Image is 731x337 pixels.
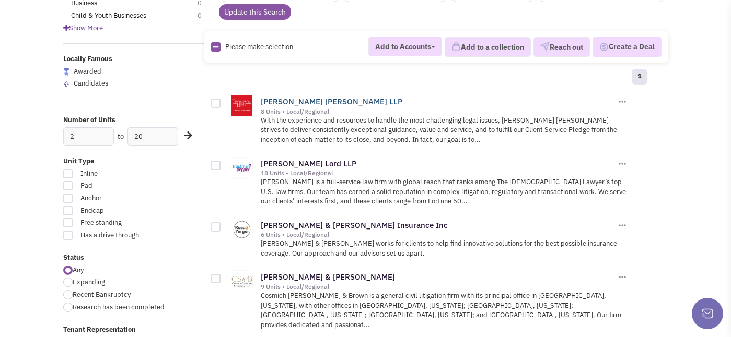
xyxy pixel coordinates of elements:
span: Research has been completed [73,303,165,311]
span: Expanding [73,278,105,286]
label: Tenant Representation [63,325,204,335]
span: Candidates [74,79,108,88]
div: 6 Units • Local/Regional [261,231,616,239]
span: Inline [74,169,161,179]
button: Reach out [533,37,590,57]
label: Unit Type [63,157,204,166]
a: [PERSON_NAME] & [PERSON_NAME] Insurance Inc [261,220,448,230]
p: [PERSON_NAME] & [PERSON_NAME] works for clients to help find innovative solutions for the best po... [261,239,628,258]
label: Locally Famous [63,54,204,64]
img: locallyfamous-upvote.png [63,81,69,87]
span: Awarded [74,67,101,76]
p: [PERSON_NAME] is a full-service law firm with global reach that ranks among The [DEMOGRAPHIC_DATA... [261,177,628,207]
label: to [118,132,124,142]
span: Anchor [74,194,161,203]
label: Number of Units [63,115,204,125]
span: Pad [74,181,161,191]
img: VectorPaper_Plane.png [540,42,550,51]
a: [PERSON_NAME] [PERSON_NAME] LLP [261,97,402,106]
button: Add to a collection [445,37,531,57]
span: Recent Bankruptcy [73,290,131,299]
a: Child & Youth Businesses [71,11,146,21]
div: 18 Units • Local/Regional [261,169,616,177]
a: 1 [632,69,647,85]
span: Has a drive through [74,231,161,240]
span: Endcap [74,206,161,216]
a: [PERSON_NAME] Lord LLP [261,159,356,168]
img: icon-collection-lavender.png [451,42,461,51]
span: Show More [63,23,103,32]
img: Rectangle.png [211,42,221,52]
div: 8 Units • Local/Regional [261,107,616,116]
img: locallyfamous-largeicon.png [63,68,69,76]
button: Create a Deal [593,37,662,57]
p: Cosmich [PERSON_NAME] & Brown is a general civil litigation firm with its principal office in [GE... [261,291,628,330]
label: Status [63,253,204,263]
p: With the experience and resources to handle the most challenging legal issues, [PERSON_NAME] [PER... [261,116,628,145]
span: Free standing [74,218,161,228]
a: [PERSON_NAME] & [PERSON_NAME] [261,272,395,282]
button: Add to Accounts [368,37,442,56]
div: 9 Units • Local/Regional [261,283,616,291]
span: Please make selection [225,42,293,51]
div: Search Nearby [177,129,191,142]
span: Any [73,266,84,274]
span: 0 [198,11,212,21]
img: Deal-Dollar.png [599,41,609,53]
a: Update this Search [219,4,291,20]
